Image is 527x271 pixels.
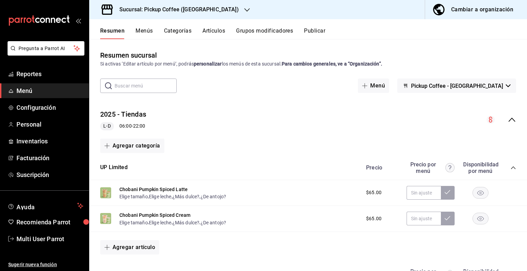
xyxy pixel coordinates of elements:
button: Resumen [100,27,125,39]
button: Chobani Pumpkin Spiced Latte [119,186,188,193]
button: ¿De antojo? [201,219,226,226]
div: , , , [119,193,226,200]
button: Elige tamaño [119,219,148,226]
div: Disponibilidad por menú [463,161,497,174]
button: Grupos modificadores [236,27,293,39]
div: Cambiar a organización [451,5,513,14]
span: Sugerir nueva función [8,261,83,268]
button: ¿Más dulce? [173,219,200,226]
span: Inventarios [16,137,83,146]
span: Facturación [16,153,83,163]
input: Sin ajuste [407,186,441,200]
button: Menús [136,27,153,39]
span: $65.00 [366,189,382,196]
div: Si activas ‘Editar artículo por menú’, podrás los menús de esta sucursal. [100,60,516,68]
button: Menú [358,79,389,93]
button: open_drawer_menu [75,18,81,23]
div: Precio por menú [407,161,455,174]
span: Menú [16,86,83,95]
span: $65.00 [366,215,382,222]
button: Elige tamaño [119,193,148,200]
button: Elige leche [149,219,172,226]
strong: personalizar [194,61,222,67]
button: Publicar [304,27,325,39]
div: , , , [119,219,226,226]
button: Agregar artículo [100,240,159,255]
button: Chobani Pumpkin Spiced Cream [119,212,190,219]
div: Precio [359,164,403,171]
div: collapse-menu-row [89,104,527,136]
button: collapse-category-row [511,165,516,170]
button: ¿Más dulce? [173,193,200,200]
button: ¿De antojo? [201,193,226,200]
span: L-D [101,122,113,130]
span: Pregunta a Parrot AI [19,45,74,52]
span: Reportes [16,69,83,79]
img: Preview [100,213,111,224]
button: UP Limited [100,164,128,172]
span: Ayuda [16,202,74,210]
img: Preview [100,187,111,198]
strong: Para cambios generales, ve a “Organización”. [282,61,382,67]
input: Buscar menú [115,79,177,93]
button: 2025 - Tiendas [100,109,146,119]
span: Suscripción [16,170,83,179]
button: Elige leche [149,193,172,200]
span: Recomienda Parrot [16,217,83,227]
button: Pregunta a Parrot AI [8,41,84,56]
button: Pickup Coffee - [GEOGRAPHIC_DATA] [397,79,516,93]
div: 06:00 - 22:00 [100,122,146,130]
a: Pregunta a Parrot AI [5,50,84,57]
button: Agregar categoría [100,139,164,153]
input: Sin ajuste [407,212,441,225]
span: Personal [16,120,83,129]
div: navigation tabs [100,27,527,39]
span: Configuración [16,103,83,112]
h3: Sucursal: Pickup Coffee ([GEOGRAPHIC_DATA]) [114,5,239,14]
button: Categorías [164,27,192,39]
span: Multi User Parrot [16,234,83,244]
span: Pickup Coffee - [GEOGRAPHIC_DATA] [411,83,503,89]
div: Resumen sucursal [100,50,157,60]
button: Artículos [202,27,225,39]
